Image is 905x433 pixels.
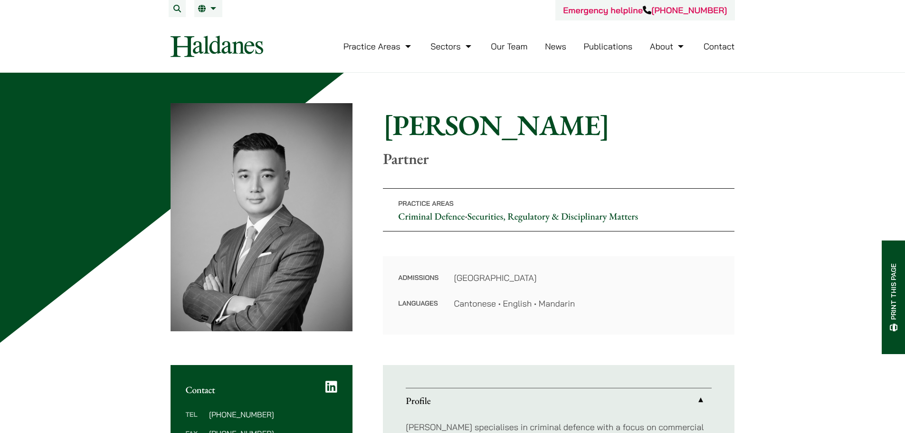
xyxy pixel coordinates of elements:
a: Contact [704,41,735,52]
a: EN [198,5,219,12]
a: Sectors [430,41,473,52]
a: Practice Areas [343,41,413,52]
a: LinkedIn [325,380,337,394]
p: • [383,188,734,231]
dd: [GEOGRAPHIC_DATA] [454,271,719,284]
a: Profile [406,388,712,413]
p: Partner [383,150,734,168]
a: Publications [584,41,633,52]
a: Our Team [491,41,527,52]
dt: Languages [398,297,438,310]
a: News [545,41,566,52]
h2: Contact [186,384,338,395]
img: Logo of Haldanes [171,36,263,57]
a: About [650,41,686,52]
span: Practice Areas [398,199,454,208]
dd: [PHONE_NUMBER] [209,411,337,418]
dt: Admissions [398,271,438,297]
dd: Cantonese • English • Mandarin [454,297,719,310]
h1: [PERSON_NAME] [383,108,734,142]
a: Criminal Defence [398,210,465,222]
dt: Tel [186,411,205,430]
a: Securities, Regulatory & Disciplinary Matters [467,210,638,222]
a: Emergency helpline[PHONE_NUMBER] [563,5,727,16]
